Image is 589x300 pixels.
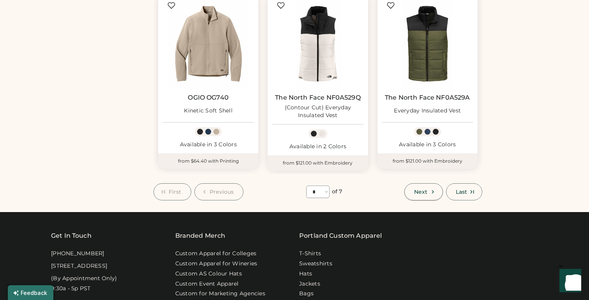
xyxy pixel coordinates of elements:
a: Hats [299,270,312,278]
button: Last [446,183,482,200]
div: Branded Merch [175,231,226,240]
a: OGIO OG740 [188,94,229,102]
button: First [153,183,191,200]
a: Custom AS Colour Hats [175,270,242,278]
a: The North Face NF0A529A [385,94,470,102]
a: Jackets [299,280,320,288]
div: 9:30a - 5p PST [51,285,91,293]
a: The North Face NF0A529Q [275,94,360,102]
button: Previous [194,183,244,200]
a: Custom Apparel for Colleges [175,250,257,258]
div: Kinetic Soft Shell [184,107,233,115]
div: of 7 [332,188,342,196]
div: from $121.00 with Embroidery [377,153,478,169]
span: Next [414,189,427,195]
button: Next [404,183,443,200]
a: T-Shirts [299,250,321,258]
a: Custom Event Apparel [175,280,239,288]
div: Get In Touch [51,231,92,240]
a: Custom for Marketing Agencies [175,290,265,298]
a: Custom Apparel for Wineries [175,260,257,268]
div: Available in 2 Colors [272,143,363,151]
a: Portland Custom Apparel [299,231,382,240]
div: from $64.40 with Printing [158,153,258,169]
div: Everyday Insulated Vest [394,107,461,115]
div: (Contour Cut) Everyday Insulated Vest [272,104,363,119]
a: Bags [299,290,314,298]
span: First [169,189,182,195]
div: (By Appointment Only) [51,275,117,282]
a: Sweatshirts [299,260,332,268]
span: Last [456,189,467,195]
div: Available in 3 Colors [382,141,473,149]
div: Available in 3 Colors [163,141,254,149]
iframe: Front Chat [552,265,585,298]
div: from $121.00 with Embroidery [268,155,368,171]
span: Previous [210,189,234,195]
div: [STREET_ADDRESS] [51,262,107,270]
div: [PHONE_NUMBER] [51,250,104,258]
